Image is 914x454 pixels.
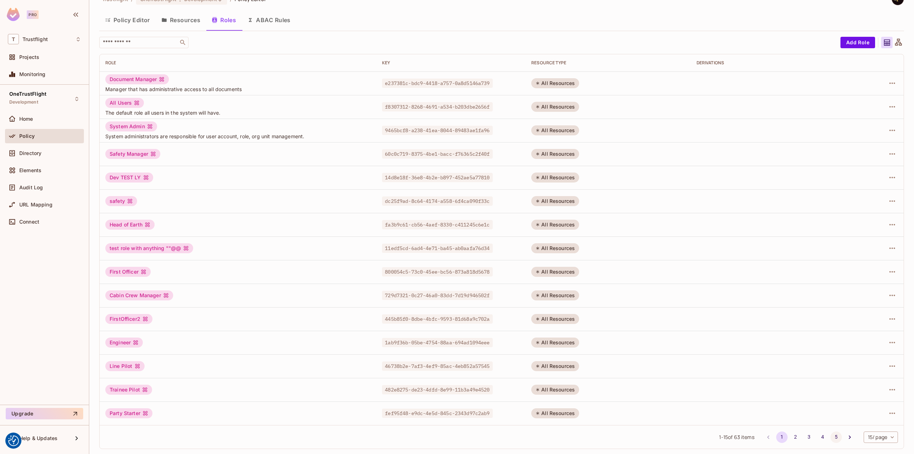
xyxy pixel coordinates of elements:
[719,433,754,441] span: 1 - 15 of 63 items
[382,126,492,135] span: 9465bcf8-a238-41ea-8044-89483ae1fa96
[531,338,579,348] div: All Resources
[242,11,296,29] button: ABAC Rules
[99,11,156,29] button: Policy Editor
[531,220,579,230] div: All Resources
[7,8,20,21] img: SReyMgAAAABJRU5ErkJggg==
[19,150,41,156] span: Directory
[8,34,19,44] span: T
[776,431,788,443] button: page 1
[762,431,857,443] nav: pagination navigation
[864,431,898,443] div: 15 / page
[8,435,19,446] img: Revisit consent button
[531,267,579,277] div: All Resources
[105,74,169,84] div: Document Manager
[19,116,33,122] span: Home
[803,431,815,443] button: Go to page 3
[19,219,39,225] span: Connect
[382,244,492,253] span: 11edf5cd-6ad4-4e71-ba45-ab0aafa76d34
[382,196,492,206] span: dc25f9ad-8c64-4174-a558-6f4ca090f33c
[382,291,492,300] span: 729d7321-0c27-46a0-83dd-7d19d946502f
[382,102,492,111] span: f8307312-8268-4691-a534-b203dbe2656f
[531,361,579,371] div: All Resources
[830,431,842,443] button: Go to page 5
[105,133,371,140] span: System administrators are responsible for user account, role, org unit management.
[105,243,193,253] div: test role with anything ""@@
[105,314,152,324] div: FirstOfficer2
[105,408,152,418] div: Party Starter
[206,11,242,29] button: Roles
[9,91,46,97] span: OneTrustFlight
[531,385,579,395] div: All Resources
[844,431,855,443] button: Go to next page
[105,220,155,230] div: Head of Earth
[531,243,579,253] div: All Resources
[531,149,579,159] div: All Resources
[531,314,579,324] div: All Resources
[531,102,579,112] div: All Resources
[382,385,492,394] span: 482e8275-de23-4dfd-8e99-11b3a49e4520
[105,361,145,371] div: Line Pilot
[19,71,46,77] span: Monitoring
[531,290,579,300] div: All Resources
[19,185,43,190] span: Audit Log
[19,168,41,173] span: Elements
[382,267,492,276] span: 800054c5-73c0-45ee-bc56-873a818d5678
[531,125,579,135] div: All Resources
[8,435,19,446] button: Consent Preferences
[531,78,579,88] div: All Resources
[105,109,371,116] span: The default role all users in the system will have.
[531,60,685,66] div: RESOURCE TYPE
[790,431,801,443] button: Go to page 2
[382,60,520,66] div: Key
[697,60,834,66] div: Derivations
[22,36,48,42] span: Workspace: Trustflight
[105,196,137,206] div: safety
[840,37,875,48] button: Add Role
[27,10,39,19] div: Pro
[105,385,152,395] div: Trainee Pilot
[382,79,492,88] span: e237381c-bdc9-4418-a757-0a8d5146a739
[105,267,151,277] div: First Officer
[817,431,828,443] button: Go to page 4
[382,338,492,347] span: 1ab9f36b-05be-4754-88aa-694ad1094eee
[19,435,57,441] span: Help & Updates
[105,60,371,66] div: Role
[382,173,492,182] span: 14d8e18f-36e8-4b2e-b897-452ae5a77810
[156,11,206,29] button: Resources
[382,409,492,418] span: fef95f48-e9dc-4e5d-845c-2343d97c2ab9
[531,408,579,418] div: All Resources
[105,98,144,108] div: All Users
[19,202,52,208] span: URL Mapping
[382,361,492,371] span: 46738b2e-7af3-4ef9-85ac-4eb852a57545
[531,196,579,206] div: All Resources
[105,86,371,93] span: Manager that has administrative access to all documents
[105,173,153,183] div: Dev TEST LY
[9,99,38,105] span: Development
[382,220,492,229] span: fa3b9c61-cb56-4aef-8330-c411245c6e1c
[382,149,492,159] span: 60c0c719-8375-4be1-bacc-f76365c2f40f
[105,290,173,300] div: Cabin Crew Manager
[382,314,492,324] span: 445b85f0-8dbe-4bfc-9593-81d68a9c702a
[19,133,35,139] span: Policy
[19,54,39,60] span: Projects
[105,338,143,348] div: Engineer
[105,149,160,159] div: Safety Manager
[6,408,83,419] button: Upgrade
[105,121,157,131] div: System Admin
[531,173,579,183] div: All Resources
